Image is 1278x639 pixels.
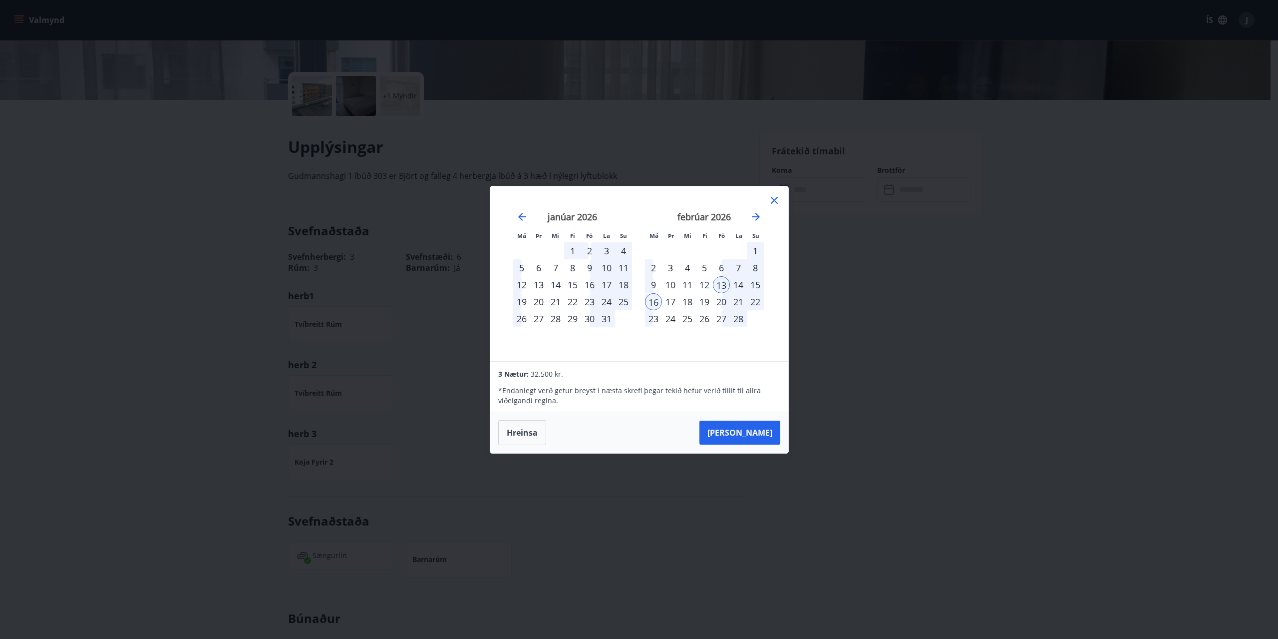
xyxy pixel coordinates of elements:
[547,310,564,327] td: Choose miðvikudagur, 28. janúar 2026 as your check-in date. It’s available.
[713,310,730,327] div: 27
[603,232,610,239] small: La
[564,276,581,293] td: Choose fimmtudagur, 15. janúar 2026 as your check-in date. It’s available.
[750,211,762,223] div: Move forward to switch to the next month.
[747,259,764,276] td: Choose sunnudagur, 8. febrúar 2026 as your check-in date. It’s available.
[598,259,615,276] div: 10
[570,232,575,239] small: Fi
[747,293,764,310] td: Choose sunnudagur, 22. febrúar 2026 as your check-in date. It’s available.
[679,259,696,276] td: Choose miðvikudagur, 4. febrúar 2026 as your check-in date. It’s available.
[679,293,696,310] td: Choose miðvikudagur, 18. febrúar 2026 as your check-in date. It’s available.
[747,276,764,293] td: Selected. sunnudagur, 15. febrúar 2026
[662,293,679,310] td: Choose þriðjudagur, 17. febrúar 2026 as your check-in date. It’s available.
[696,259,713,276] td: Choose fimmtudagur, 5. febrúar 2026 as your check-in date. It’s available.
[645,293,662,310] div: 16
[498,369,529,379] span: 3 Nætur:
[615,293,632,310] div: 25
[598,242,615,259] td: Choose laugardagur, 3. janúar 2026 as your check-in date. It’s available.
[662,259,679,276] td: Choose þriðjudagur, 3. febrúar 2026 as your check-in date. It’s available.
[645,276,662,293] div: 9
[547,259,564,276] td: Choose miðvikudagur, 7. janúar 2026 as your check-in date. It’s available.
[747,242,764,259] div: 1
[645,293,662,310] td: Selected as end date. mánudagur, 16. febrúar 2026
[530,310,547,327] td: Choose þriðjudagur, 27. janúar 2026 as your check-in date. It’s available.
[564,293,581,310] div: 22
[684,232,691,239] small: Mi
[730,310,747,327] div: 28
[502,198,776,349] div: Calendar
[564,310,581,327] div: 29
[696,293,713,310] td: Choose fimmtudagur, 19. febrúar 2026 as your check-in date. It’s available.
[564,259,581,276] td: Choose fimmtudagur, 8. janúar 2026 as your check-in date. It’s available.
[581,276,598,293] td: Choose föstudagur, 16. janúar 2026 as your check-in date. It’s available.
[713,293,730,310] td: Choose föstudagur, 20. febrúar 2026 as your check-in date. It’s available.
[530,293,547,310] td: Choose þriðjudagur, 20. janúar 2026 as your check-in date. It’s available.
[730,259,747,276] div: 7
[598,293,615,310] div: 24
[598,310,615,327] td: Choose laugardagur, 31. janúar 2026 as your check-in date. It’s available.
[620,232,627,239] small: Su
[747,276,764,293] div: 15
[677,211,731,223] strong: febrúar 2026
[547,276,564,293] td: Choose miðvikudagur, 14. janúar 2026 as your check-in date. It’s available.
[679,310,696,327] div: 25
[718,232,725,239] small: Fö
[530,276,547,293] td: Choose þriðjudagur, 13. janúar 2026 as your check-in date. It’s available.
[713,259,730,276] td: Choose föstudagur, 6. febrúar 2026 as your check-in date. It’s available.
[598,293,615,310] td: Choose laugardagur, 24. janúar 2026 as your check-in date. It’s available.
[547,259,564,276] div: 7
[564,276,581,293] div: 15
[696,276,713,293] div: 12
[547,293,564,310] div: 21
[645,259,662,276] td: Choose mánudagur, 2. febrúar 2026 as your check-in date. It’s available.
[564,242,581,259] div: 1
[598,276,615,293] td: Choose laugardagur, 17. janúar 2026 as your check-in date. It’s available.
[730,259,747,276] td: Choose laugardagur, 7. febrúar 2026 as your check-in date. It’s available.
[713,276,730,293] td: Selected as start date. föstudagur, 13. febrúar 2026
[581,293,598,310] div: 23
[513,310,530,327] div: 26
[696,276,713,293] td: Choose fimmtudagur, 12. febrúar 2026 as your check-in date. It’s available.
[679,293,696,310] div: 18
[547,293,564,310] td: Choose miðvikudagur, 21. janúar 2026 as your check-in date. It’s available.
[564,293,581,310] td: Choose fimmtudagur, 22. janúar 2026 as your check-in date. It’s available.
[598,259,615,276] td: Choose laugardagur, 10. janúar 2026 as your check-in date. It’s available.
[513,310,530,327] td: Choose mánudagur, 26. janúar 2026 as your check-in date. It’s available.
[598,310,615,327] div: 31
[679,276,696,293] td: Choose miðvikudagur, 11. febrúar 2026 as your check-in date. It’s available.
[662,276,679,293] div: 10
[668,232,674,239] small: Þr
[752,232,759,239] small: Su
[696,259,713,276] div: 5
[615,293,632,310] td: Choose sunnudagur, 25. janúar 2026 as your check-in date. It’s available.
[530,293,547,310] div: 20
[662,310,679,327] div: 24
[645,310,662,327] td: Choose mánudagur, 23. febrúar 2026 as your check-in date. It’s available.
[536,232,542,239] small: Þr
[645,259,662,276] div: 2
[530,310,547,327] div: 27
[615,276,632,293] td: Choose sunnudagur, 18. janúar 2026 as your check-in date. It’s available.
[581,276,598,293] div: 16
[530,259,547,276] td: Choose þriðjudagur, 6. janúar 2026 as your check-in date. It’s available.
[730,276,747,293] div: 14
[696,310,713,327] td: Choose fimmtudagur, 26. febrúar 2026 as your check-in date. It’s available.
[662,259,679,276] div: 3
[615,242,632,259] div: 4
[713,310,730,327] td: Choose föstudagur, 27. febrúar 2026 as your check-in date. It’s available.
[581,259,598,276] div: 9
[713,293,730,310] div: 20
[730,293,747,310] div: 21
[662,293,679,310] div: 17
[735,232,742,239] small: La
[552,232,559,239] small: Mi
[513,259,530,276] div: 5
[747,259,764,276] div: 8
[581,310,598,327] div: 30
[513,293,530,310] td: Choose mánudagur, 19. janúar 2026 as your check-in date. It’s available.
[564,310,581,327] td: Choose fimmtudagur, 29. janúar 2026 as your check-in date. It’s available.
[662,276,679,293] td: Choose þriðjudagur, 10. febrúar 2026 as your check-in date. It’s available.
[530,259,547,276] div: 6
[747,293,764,310] div: 22
[730,276,747,293] td: Selected. laugardagur, 14. febrúar 2026
[645,276,662,293] td: Choose mánudagur, 9. febrúar 2026 as your check-in date. It’s available.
